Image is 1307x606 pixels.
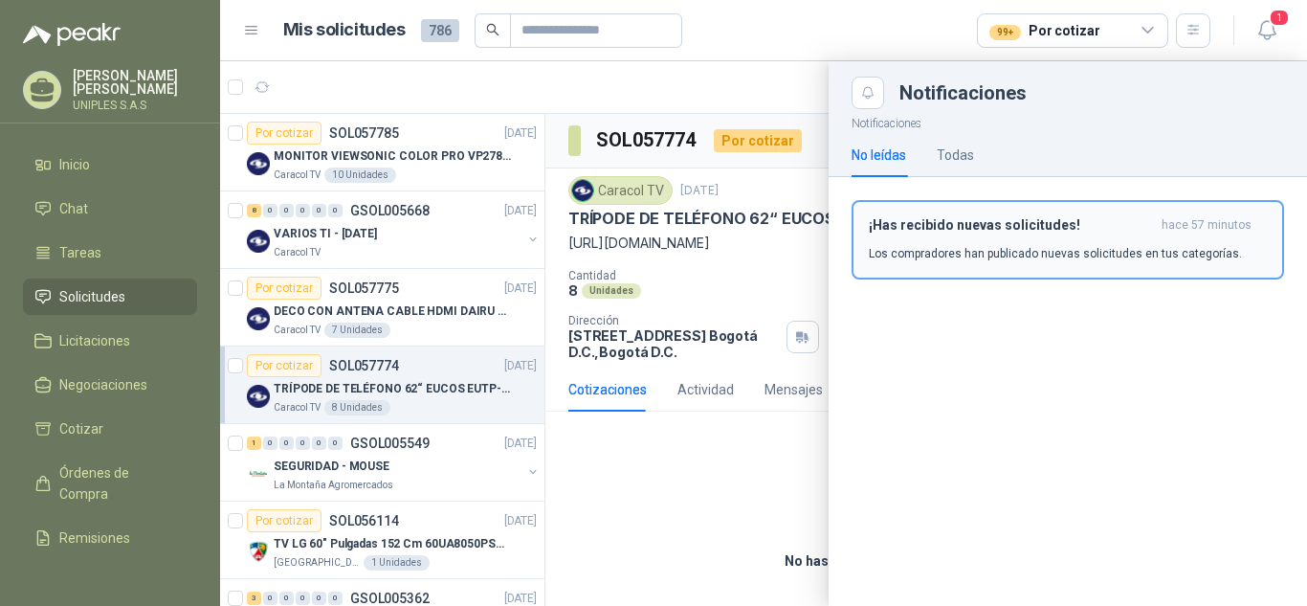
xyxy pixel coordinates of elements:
button: 1 [1250,13,1284,48]
a: Remisiones [23,520,197,556]
h1: Mis solicitudes [283,16,406,44]
span: 1 [1269,9,1290,27]
h3: ¡Has recibido nuevas solicitudes! [869,217,1154,234]
a: Licitaciones [23,323,197,359]
span: 786 [421,19,459,42]
span: Negociaciones [59,374,147,395]
button: Close [852,77,884,109]
span: Licitaciones [59,330,130,351]
p: Los compradores han publicado nuevas solicitudes en tus categorías. [869,245,1242,262]
a: Tareas [23,235,197,271]
span: Solicitudes [59,286,125,307]
a: Solicitudes [23,279,197,315]
a: Órdenes de Compra [23,455,197,512]
a: Chat [23,191,197,227]
p: UNIPLES S.A.S [73,100,197,111]
a: Cotizar [23,411,197,447]
p: [PERSON_NAME] [PERSON_NAME] [73,69,197,96]
img: Logo peakr [23,23,121,46]
span: Órdenes de Compra [59,462,179,505]
span: Remisiones [59,527,130,549]
span: Tareas [59,242,101,263]
span: Chat [59,198,88,219]
span: hace 57 minutos [1162,217,1252,234]
button: ¡Has recibido nuevas solicitudes!hace 57 minutos Los compradores han publicado nuevas solicitudes... [852,200,1284,280]
div: No leídas [852,145,906,166]
div: Por cotizar [989,20,1099,41]
span: search [486,23,499,36]
a: Negociaciones [23,367,197,403]
a: Inicio [23,146,197,183]
div: Todas [937,145,974,166]
span: Inicio [59,154,90,175]
span: Cotizar [59,418,103,439]
div: Notificaciones [899,83,1284,102]
p: Notificaciones [829,109,1307,133]
div: 99+ [989,25,1021,40]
